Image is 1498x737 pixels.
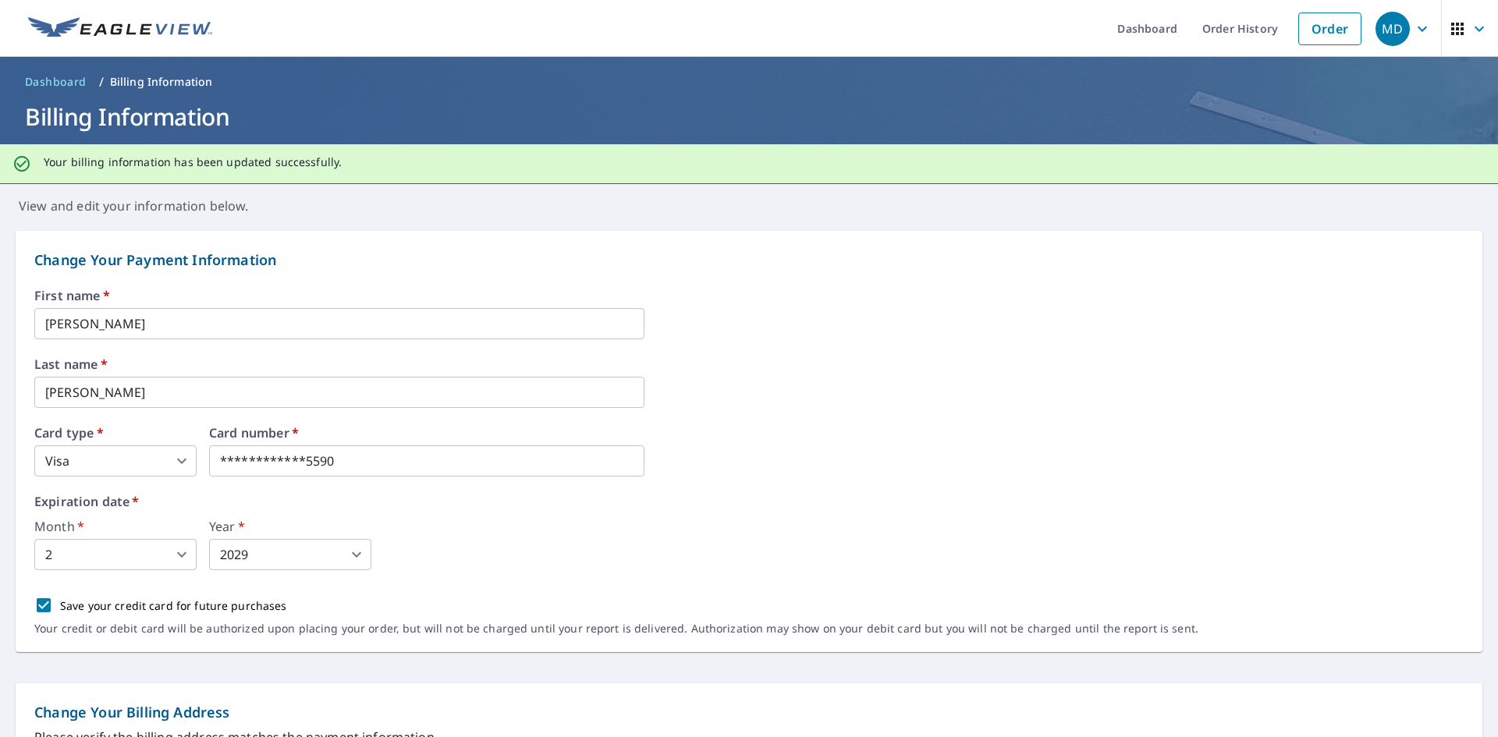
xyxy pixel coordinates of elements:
[34,520,197,533] label: Month
[1376,12,1410,46] div: MD
[19,101,1479,133] h1: Billing Information
[44,155,342,169] p: Your billing information has been updated successfully.
[34,358,1464,370] label: Last name
[34,702,1464,723] p: Change Your Billing Address
[25,74,87,90] span: Dashboard
[19,69,93,94] a: Dashboard
[209,539,371,570] div: 2029
[34,289,1464,302] label: First name
[34,250,1464,271] p: Change Your Payment Information
[99,73,104,91] li: /
[34,495,1464,508] label: Expiration date
[110,74,213,90] p: Billing Information
[28,17,212,41] img: EV Logo
[209,427,644,439] label: Card number
[1298,12,1361,45] a: Order
[34,427,197,439] label: Card type
[19,69,1479,94] nav: breadcrumb
[34,445,197,477] div: Visa
[209,520,371,533] label: Year
[60,597,287,614] p: Save your credit card for future purchases
[34,539,197,570] div: 2
[34,622,1198,636] p: Your credit or debit card will be authorized upon placing your order, but will not be charged unt...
